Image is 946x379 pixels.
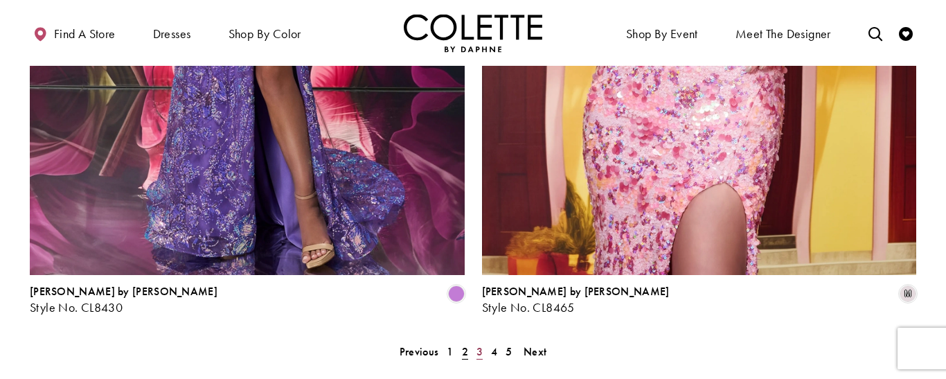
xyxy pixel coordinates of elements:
[153,27,191,41] span: Dresses
[626,27,698,41] span: Shop By Event
[404,14,542,52] a: Visit Home Page
[482,285,670,315] div: Colette by Daphne Style No. CL8465
[519,342,551,362] a: Next Page
[506,344,512,359] span: 5
[865,14,886,52] a: Toggle search
[895,14,916,52] a: Check Wishlist
[900,285,916,302] i: Pink/Multi
[491,344,497,359] span: 4
[448,285,465,302] i: Orchid
[735,27,831,41] span: Meet the designer
[732,14,835,52] a: Meet the designer
[30,285,217,315] div: Colette by Daphne Style No. CL8430
[404,14,542,52] img: Colette by Daphne
[472,342,487,362] a: 3
[54,27,116,41] span: Find a store
[482,284,670,299] span: [PERSON_NAME] by [PERSON_NAME]
[30,14,118,52] a: Find a store
[501,342,516,362] a: 5
[395,342,443,362] a: Prev Page
[229,27,301,41] span: Shop by color
[487,342,501,362] a: 4
[150,14,195,52] span: Dresses
[524,344,546,359] span: Next
[443,342,457,362] a: 1
[447,344,453,359] span: 1
[400,344,438,359] span: Previous
[476,344,483,359] span: 3
[482,299,575,315] span: Style No. CL8465
[462,344,468,359] span: 2
[30,284,217,299] span: [PERSON_NAME] by [PERSON_NAME]
[225,14,305,52] span: Shop by color
[30,299,123,315] span: Style No. CL8430
[623,14,702,52] span: Shop By Event
[458,342,472,362] span: Current page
